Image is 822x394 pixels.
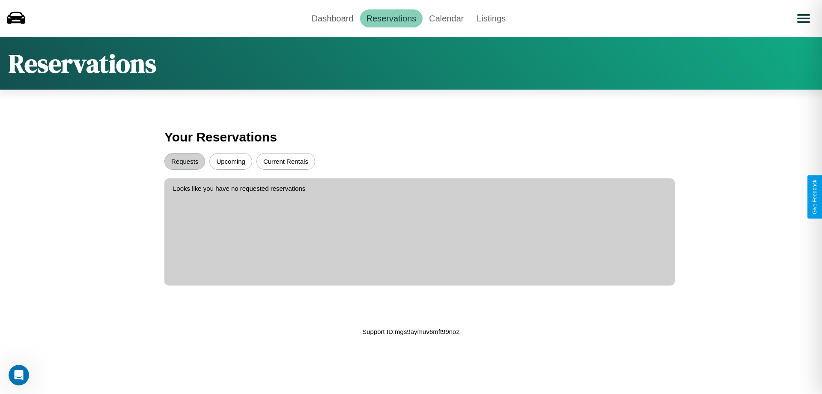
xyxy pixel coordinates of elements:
[423,9,470,27] a: Calendar
[164,153,205,170] button: Requests
[209,153,252,170] button: Upcoming
[164,126,658,149] h3: Your Reservations
[812,180,818,214] div: Give Feedback
[9,365,29,385] iframe: Intercom live chat
[9,46,156,81] h1: Reservations
[173,183,666,194] p: Looks like you have no requested reservations
[792,6,816,30] button: Open menu
[305,9,360,27] a: Dashboard
[360,9,423,27] a: Reservations
[256,153,315,170] button: Current Rentals
[470,9,512,27] a: Listings
[362,326,460,337] p: Support ID: mgs9aymuv6mft99no2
